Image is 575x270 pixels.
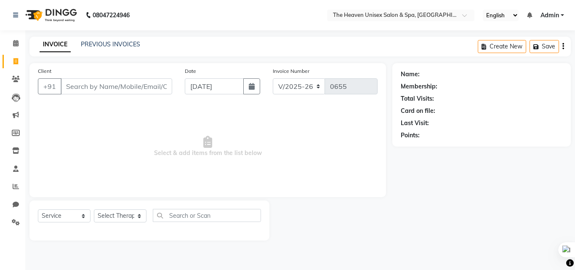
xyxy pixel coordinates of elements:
a: INVOICE [40,37,71,52]
div: Last Visit: [401,119,429,128]
label: Invoice Number [273,67,309,75]
span: Admin [540,11,559,20]
div: Card on file: [401,107,435,115]
button: +91 [38,78,61,94]
span: Select & add items from the list below [38,104,378,189]
div: Total Visits: [401,94,434,103]
b: 08047224946 [93,3,130,27]
div: Name: [401,70,420,79]
input: Search by Name/Mobile/Email/Code [61,78,172,94]
img: logo [21,3,79,27]
div: Membership: [401,82,437,91]
button: Create New [478,40,526,53]
label: Date [185,67,196,75]
input: Search or Scan [153,209,261,222]
div: Points: [401,131,420,140]
a: PREVIOUS INVOICES [81,40,140,48]
button: Save [530,40,559,53]
label: Client [38,67,51,75]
